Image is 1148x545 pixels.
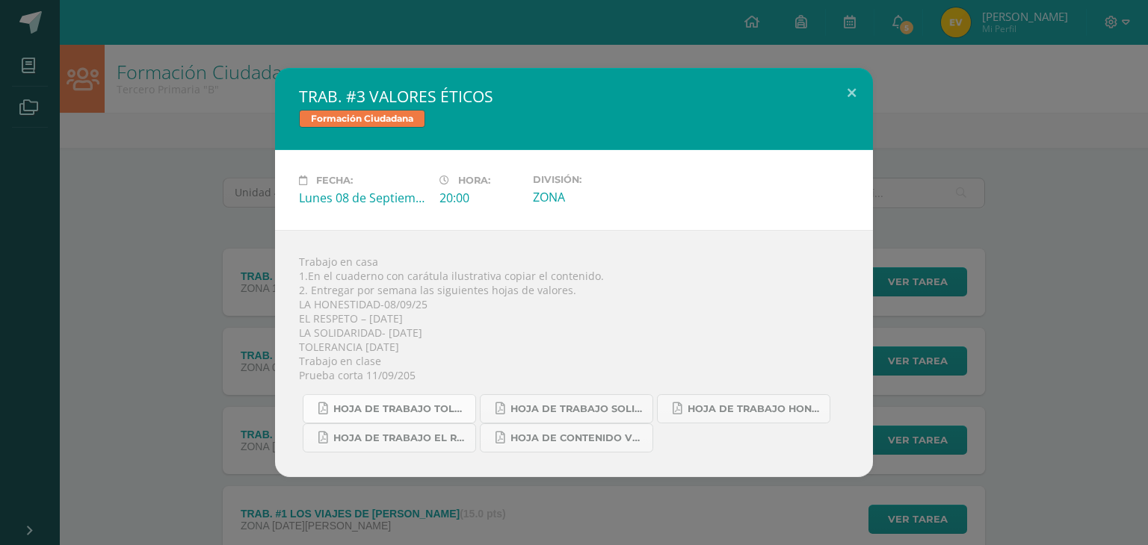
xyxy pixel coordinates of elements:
a: HOJA DE TRABAJO EL RESPETO.pdf [303,423,476,452]
span: Hora: [458,175,490,186]
div: Trabajo en casa 1.En el cuaderno con carátula ilustrativa copiar el contenido. 2. Entregar por se... [275,230,873,477]
a: HOJA DE TRABAJO TOLERANCIA.pdf [303,394,476,423]
label: División: [533,174,661,185]
a: HOJA DE CONTENIDO VALORES.pdf [480,423,653,452]
h2: TRAB. #3 VALORES ÉTICOS [299,86,849,107]
span: HOJA DE TRABAJO SOLIDARIDAD.pdf [510,403,645,415]
a: HOJA DE TRABAJO HONESTIDAD.pdf [657,394,830,423]
a: HOJA DE TRABAJO SOLIDARIDAD.pdf [480,394,653,423]
span: HOJA DE TRABAJO HONESTIDAD.pdf [688,403,822,415]
span: HOJA DE TRABAJO TOLERANCIA.pdf [333,403,468,415]
div: 20:00 [439,190,521,206]
span: Formación Ciudadana [299,110,425,128]
button: Close (Esc) [830,68,873,119]
span: Fecha: [316,175,353,186]
span: HOJA DE CONTENIDO VALORES.pdf [510,432,645,444]
div: Lunes 08 de Septiembre [299,190,428,206]
div: ZONA [533,189,661,205]
span: HOJA DE TRABAJO EL RESPETO.pdf [333,432,468,444]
